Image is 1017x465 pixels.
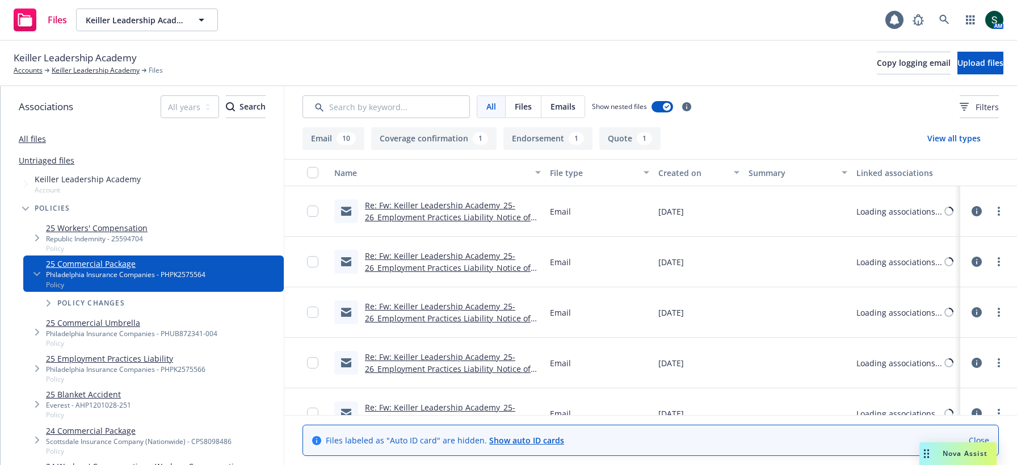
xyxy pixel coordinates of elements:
[545,159,654,186] button: File type
[48,15,67,24] span: Files
[371,127,497,150] button: Coverage confirmation
[302,127,364,150] button: Email
[744,159,852,186] button: Summary
[307,167,318,178] input: Select all
[46,425,232,437] a: 24 Commercial Package
[877,52,951,74] button: Copy logging email
[226,95,266,118] button: SearchSearch
[933,9,956,31] a: Search
[919,442,934,465] div: Drag to move
[226,102,235,111] svg: Search
[46,329,217,338] div: Philadelphia Insurance Companies - PHUB872341-004
[19,133,46,144] a: All files
[46,437,232,446] div: Scottsdale Insurance Company (Nationwide) - CPS8098486
[550,408,571,420] span: Email
[365,301,531,336] a: Re: Fw: Keiller Leadership Academy_25-26_Employment Practices Liability_Notice of Cancellation ef...
[334,167,528,179] div: Name
[856,167,956,179] div: Linked associations
[57,300,125,307] span: Policy changes
[19,99,73,114] span: Associations
[749,167,835,179] div: Summary
[46,365,205,374] div: Philadelphia Insurance Companies - PHPK2575566
[226,96,266,118] div: Search
[959,9,982,31] a: Switch app
[326,434,564,446] span: Files labeled as "Auto ID card" are hidden.
[569,132,584,145] div: 1
[550,307,571,319] span: Email
[86,14,184,26] span: Keiller Leadership Academy
[307,256,318,267] input: Toggle Row Selected
[46,317,217,329] a: 25 Commercial Umbrella
[654,159,744,186] button: Created on
[46,270,205,279] div: Philadelphia Insurance Companies - PHPK2575564
[307,408,318,419] input: Toggle Row Selected
[35,173,141,185] span: Keiller Leadership Academy
[307,357,318,368] input: Toggle Row Selected
[960,95,999,118] button: Filters
[877,57,951,68] span: Copy logging email
[337,132,356,145] div: 10
[852,159,960,186] button: Linked associations
[19,154,74,166] a: Untriaged files
[302,95,470,118] input: Search by keyword...
[35,205,70,212] span: Policies
[992,407,1006,420] a: more
[969,434,989,446] a: Close
[486,100,496,112] span: All
[992,255,1006,269] a: more
[307,206,318,217] input: Toggle Row Selected
[943,449,987,458] span: Nova Assist
[35,185,141,195] span: Account
[856,357,942,369] div: Loading associations...
[658,408,684,420] span: [DATE]
[658,307,684,319] span: [DATE]
[365,351,531,386] a: Re: Fw: Keiller Leadership Academy_25-26_Employment Practices Liability_Notice of Cancellation ef...
[307,307,318,318] input: Toggle Row Selected
[985,11,1003,29] img: photo
[46,446,232,456] span: Policy
[14,51,137,65] span: Keiller Leadership Academy
[489,435,564,446] a: Show auto ID cards
[9,4,72,36] a: Files
[473,132,488,145] div: 1
[550,357,571,369] span: Email
[550,167,637,179] div: File type
[919,442,997,465] button: Nova Assist
[515,100,532,112] span: Files
[46,338,217,348] span: Policy
[909,127,999,150] button: View all types
[976,101,999,113] span: Filters
[46,400,131,410] div: Everest - AHP1201028-251
[658,357,684,369] span: [DATE]
[856,307,942,319] div: Loading associations...
[550,256,571,268] span: Email
[637,132,652,145] div: 1
[957,57,1003,68] span: Upload files
[599,127,661,150] button: Quote
[52,65,140,76] a: Keiller Leadership Academy
[46,222,148,234] a: 25 Workers' Compensation
[365,402,531,437] a: Re: Fw: Keiller Leadership Academy_25-26_Employment Practices Liability_Notice of Cancellation ef...
[658,167,727,179] div: Created on
[856,256,942,268] div: Loading associations...
[992,305,1006,319] a: more
[992,204,1006,218] a: more
[46,280,205,290] span: Policy
[365,250,531,285] a: Re: Fw: Keiller Leadership Academy_25-26_Employment Practices Liability_Notice of Cancellation ef...
[46,258,205,270] a: 25 Commercial Package
[907,9,930,31] a: Report a Bug
[592,102,647,111] span: Show nested files
[365,200,531,234] a: Re: Fw: Keiller Leadership Academy_25-26_Employment Practices Liability_Notice of Cancellation ef...
[14,65,43,76] a: Accounts
[46,353,205,365] a: 25 Employment Practices Liability
[957,52,1003,74] button: Upload files
[856,206,942,217] div: Loading associations...
[550,206,571,217] span: Email
[46,244,148,253] span: Policy
[960,101,999,113] span: Filters
[46,388,131,400] a: 25 Blanket Accident
[550,100,575,112] span: Emails
[658,206,684,217] span: [DATE]
[149,65,163,76] span: Files
[46,374,205,384] span: Policy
